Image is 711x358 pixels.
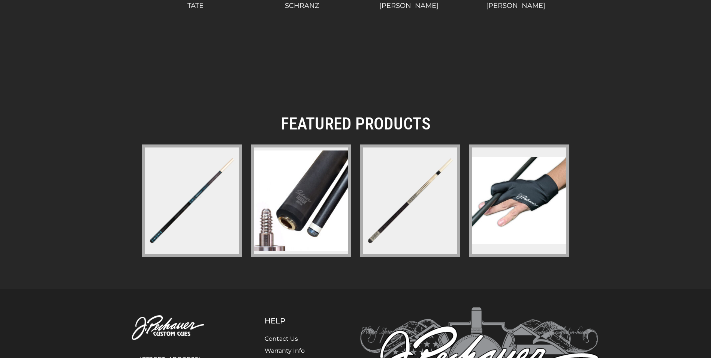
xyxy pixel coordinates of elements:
[265,335,298,342] a: Contact Us
[362,152,459,249] img: jp-series-r-jp24-r
[251,144,351,257] a: pechauer-piloted-rogue-carbon-break-shaft-pro-series
[144,152,241,249] img: pl-31-limited-edition
[254,150,348,251] img: pechauer-piloted-rogue-carbon-break-shaft-pro-series
[360,144,460,257] a: jp-series-r-jp24-r
[142,114,569,134] h2: FEATURED PRODUCTS
[265,316,323,325] h5: Help
[472,157,566,244] img: pechauer-glove-copy
[265,347,305,354] a: Warranty Info
[469,144,569,257] a: pechauer-glove-copy
[142,144,242,257] a: pl-31-limited-edition
[113,307,228,349] img: Pechauer Custom Cues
